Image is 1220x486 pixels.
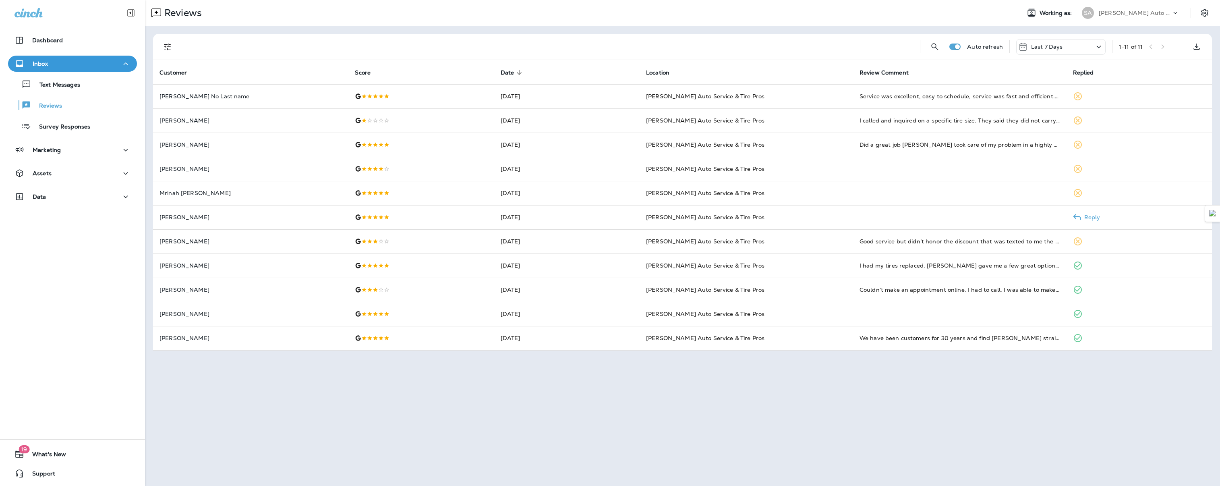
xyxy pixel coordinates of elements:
[1073,69,1104,76] span: Replied
[494,84,640,108] td: [DATE]
[1073,69,1094,76] span: Replied
[159,262,342,269] p: [PERSON_NAME]
[860,116,1060,125] div: I called and inquired on a specific tire size. They said they did not carry it, but could order f...
[159,69,197,76] span: Customer
[494,157,640,181] td: [DATE]
[646,238,764,245] span: [PERSON_NAME] Auto Service & Tire Pros
[646,286,764,293] span: [PERSON_NAME] Auto Service & Tire Pros
[1209,210,1216,217] img: Detect Auto
[159,141,342,148] p: [PERSON_NAME]
[31,81,80,89] p: Text Messages
[355,69,381,76] span: Score
[646,141,764,148] span: [PERSON_NAME] Auto Service & Tire Pros
[8,465,137,482] button: Support
[159,287,342,293] p: [PERSON_NAME]
[646,69,669,76] span: Location
[159,166,342,172] p: [PERSON_NAME]
[355,69,371,76] span: Score
[494,253,640,278] td: [DATE]
[32,37,63,44] p: Dashboard
[33,170,52,177] p: Assets
[646,310,764,318] span: [PERSON_NAME] Auto Service & Tire Pros
[159,69,187,76] span: Customer
[161,7,202,19] p: Reviews
[860,334,1060,342] div: We have been customers for 30 years and find Sullivan’s straightforward and dependable. We brough...
[33,147,61,153] p: Marketing
[8,56,137,72] button: Inbox
[501,69,525,76] span: Date
[159,238,342,245] p: [PERSON_NAME]
[646,117,764,124] span: [PERSON_NAME] Auto Service & Tire Pros
[860,69,909,76] span: Review Comment
[1040,10,1074,17] span: Working as:
[33,60,48,67] p: Inbox
[159,39,176,55] button: Filters
[860,92,1060,100] div: Service was excellent, easy to schedule, service was fast and efficient. I will definitely be cal...
[159,190,342,196] p: Mrinah [PERSON_NAME]
[494,302,640,326] td: [DATE]
[860,262,1060,270] div: I had my tires replaced. Rick gave me a few great options. The service was very fast and friendly...
[8,76,137,93] button: Text Messages
[159,311,342,317] p: [PERSON_NAME]
[1031,44,1063,50] p: Last 7 Days
[8,118,137,135] button: Survey Responses
[8,165,137,181] button: Assets
[159,117,342,124] p: [PERSON_NAME]
[927,39,943,55] button: Search Reviews
[159,335,342,341] p: [PERSON_NAME]
[1099,10,1171,16] p: [PERSON_NAME] Auto Service & Tire Pros
[646,69,680,76] span: Location
[860,237,1060,245] div: Good service but didn’t honor the discount that was texted to me the week before
[1082,7,1094,19] div: SA
[646,189,764,197] span: [PERSON_NAME] Auto Service & Tire Pros
[646,262,764,269] span: [PERSON_NAME] Auto Service & Tire Pros
[494,133,640,157] td: [DATE]
[120,5,142,21] button: Collapse Sidebar
[646,165,764,172] span: [PERSON_NAME] Auto Service & Tire Pros
[494,229,640,253] td: [DATE]
[967,44,1003,50] p: Auto refresh
[31,123,90,131] p: Survey Responses
[1197,6,1212,20] button: Settings
[646,214,764,221] span: [PERSON_NAME] Auto Service & Tire Pros
[1119,44,1143,50] div: 1 - 11 of 11
[24,451,66,461] span: What's New
[8,32,137,48] button: Dashboard
[494,181,640,205] td: [DATE]
[646,93,764,100] span: [PERSON_NAME] Auto Service & Tire Pros
[33,193,46,200] p: Data
[494,108,640,133] td: [DATE]
[501,69,514,76] span: Date
[1081,214,1100,220] p: Reply
[860,69,919,76] span: Review Comment
[1189,39,1205,55] button: Export as CSV
[646,334,764,342] span: [PERSON_NAME] Auto Service & Tire Pros
[8,189,137,205] button: Data
[159,93,342,100] p: [PERSON_NAME] No Last name
[860,141,1060,149] div: Did a great job Adrian took care of my problem in a highly professional manner
[8,142,137,158] button: Marketing
[860,286,1060,294] div: Couldn’t make an appointment online. I had to call. I was able to make an appointment for 8:30am ...
[31,102,62,110] p: Reviews
[159,214,342,220] p: [PERSON_NAME]
[494,326,640,350] td: [DATE]
[24,470,55,480] span: Support
[8,97,137,114] button: Reviews
[8,446,137,462] button: 19What's New
[494,205,640,229] td: [DATE]
[494,278,640,302] td: [DATE]
[19,445,29,453] span: 19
